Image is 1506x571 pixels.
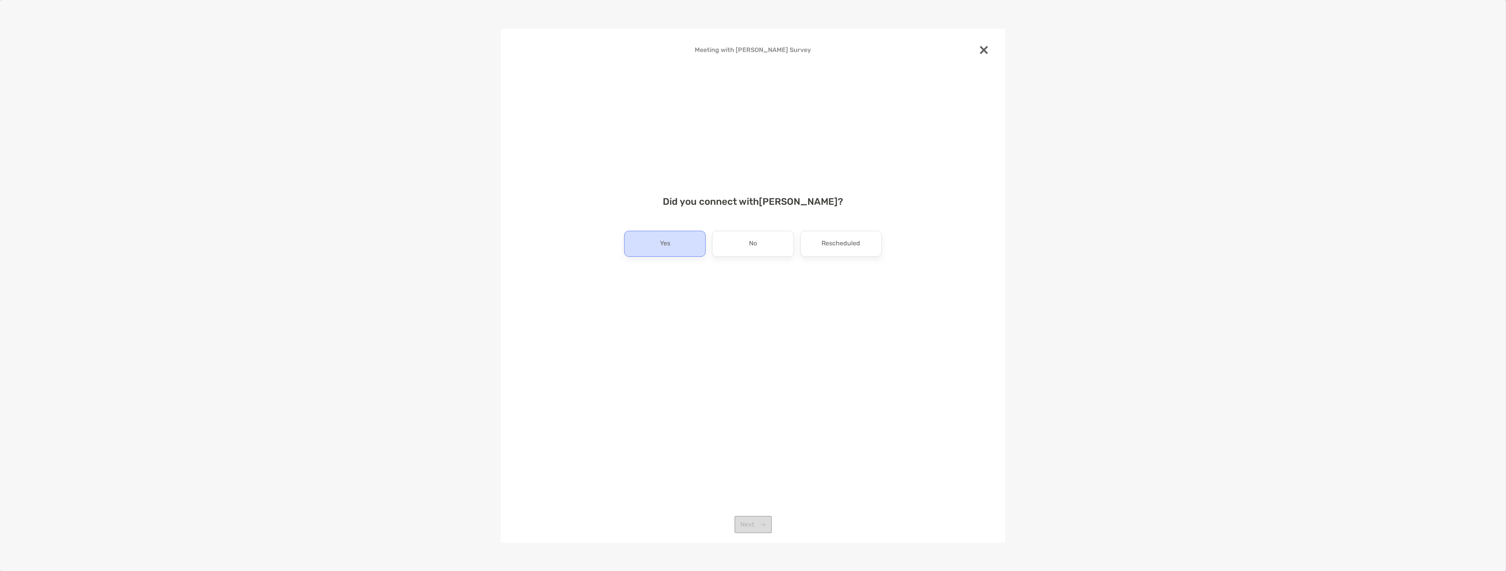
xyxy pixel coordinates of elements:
p: No [749,237,757,250]
h4: Meeting with [PERSON_NAME] Survey [513,46,993,54]
p: Rescheduled [822,237,860,250]
h4: Did you connect with [PERSON_NAME] ? [513,196,993,207]
img: close modal [980,46,988,54]
p: Yes [660,237,670,250]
